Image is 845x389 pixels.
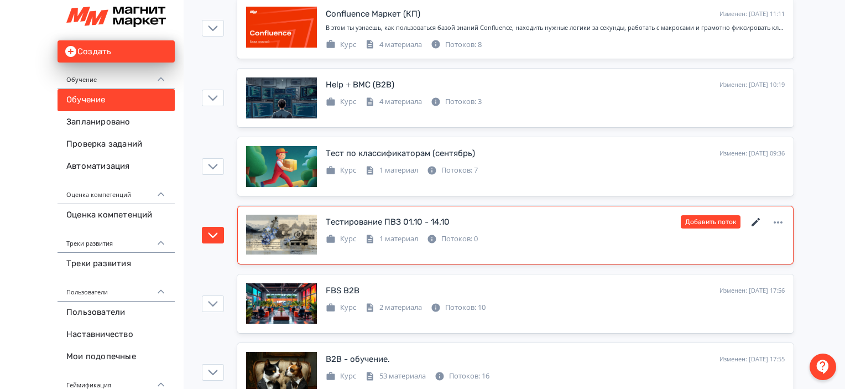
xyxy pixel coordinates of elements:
[58,111,175,133] a: Запланировано
[719,286,785,295] div: Изменен: [DATE] 17:56
[58,133,175,155] a: Проверка заданий
[326,371,356,382] div: Курс
[365,165,418,176] div: 1 материал
[326,284,359,297] div: FBS B2B
[58,89,175,111] a: Обучение
[719,9,785,19] div: Изменен: [DATE] 11:11
[58,275,175,302] div: Пользователи
[427,165,478,176] div: Потоков: 7
[719,355,785,364] div: Изменен: [DATE] 17:55
[58,253,175,275] a: Треки развития
[427,234,478,245] div: Потоков: 0
[365,96,422,107] div: 4 материала
[326,23,785,33] div: В этом ты узнаешь, как пользоваться базой знаний Confluence, находить нужные логики за секунды, р...
[58,204,175,226] a: Оценка компетенций
[431,302,486,313] div: Потоков: 10
[435,371,489,382] div: Потоков: 16
[326,165,356,176] div: Курс
[431,39,482,50] div: Потоков: 8
[326,39,356,50] div: Курс
[365,302,422,313] div: 2 материала
[326,302,356,313] div: Курс
[365,371,426,382] div: 53 материала
[326,234,356,245] div: Курс
[719,80,785,90] div: Изменен: [DATE] 10:19
[365,234,418,245] div: 1 материал
[58,226,175,253] div: Треки развития
[58,178,175,204] div: Оценка компетенций
[58,155,175,178] a: Автоматизация
[58,346,175,368] a: Мои подопечные
[719,149,785,158] div: Изменен: [DATE] 09:36
[326,216,450,229] div: Тестирование ПВЗ 01.10 - 14.10
[365,39,422,50] div: 4 материала
[58,324,175,346] a: Наставничество
[326,353,390,366] div: B2B - обучение.
[681,215,740,229] button: Добавить поток
[326,96,356,107] div: Курс
[58,302,175,324] a: Пользователи
[58,40,175,63] button: Создать
[431,96,482,107] div: Потоков: 3
[326,147,475,160] div: Тест по классификаторам (сентябрь)
[58,63,175,89] div: Обучение
[66,7,166,27] img: https://files.teachbase.ru/system/slaveaccount/57079/logo/medium-e76e9250e9e9211827b1f0905568c702...
[326,79,394,91] div: Help + BMC (B2B)
[326,8,420,20] div: Confluence Маркет (КП)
